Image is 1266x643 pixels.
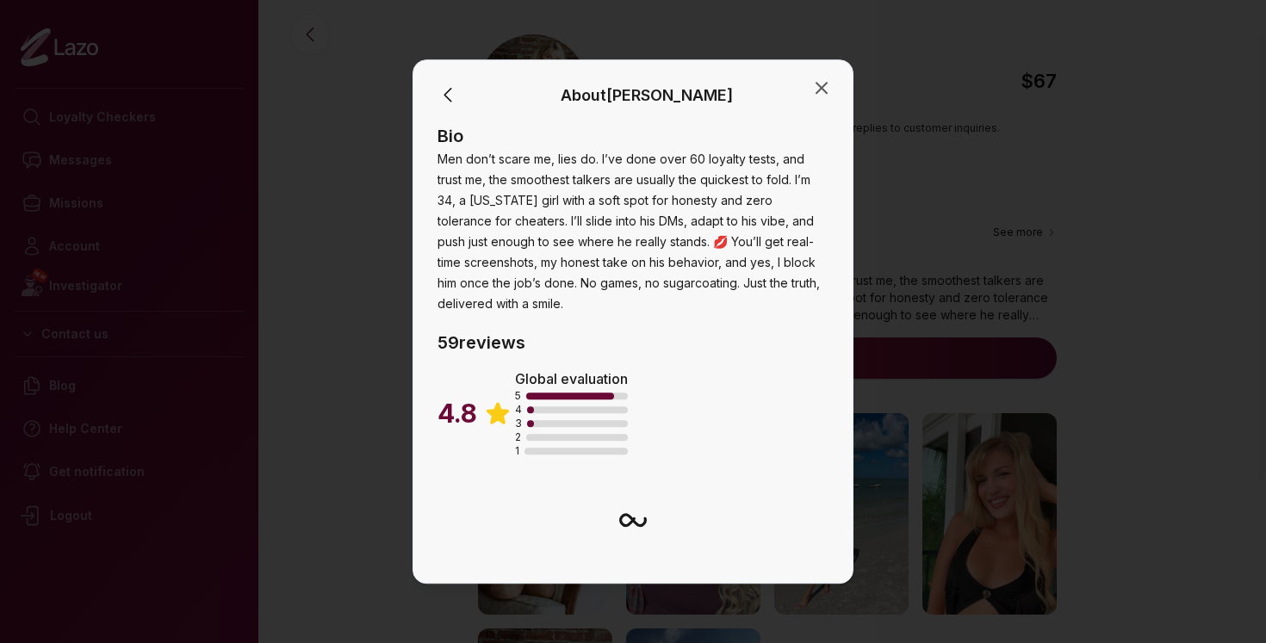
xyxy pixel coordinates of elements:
[515,444,519,458] span: 1
[515,417,522,430] span: 3
[515,368,628,389] p: Global evaluation
[438,124,828,148] p: Bio
[515,403,522,417] span: 4
[515,430,521,444] span: 2
[438,398,477,429] span: 4.8
[561,83,733,108] div: About [PERSON_NAME]
[438,331,828,355] h4: 59 reviews
[515,389,521,403] span: 5
[438,151,820,311] span: Men don’t scare me, lies do. I’ve done over 60 loyalty tests, and trust me, the smoothest talkers...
